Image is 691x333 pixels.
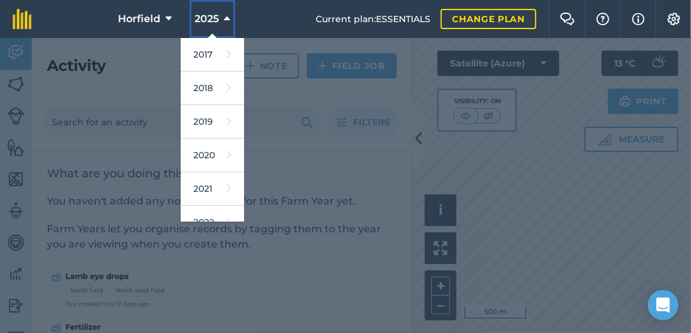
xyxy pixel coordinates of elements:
a: 2022 [181,206,244,239]
a: 2019 [181,105,244,139]
span: Current plan : ESSENTIALS [316,12,430,26]
span: Horfield [118,11,160,27]
a: 2018 [181,72,244,105]
a: Change plan [441,9,536,29]
span: 2025 [195,11,219,27]
img: Two speech bubbles overlapping with the left bubble in the forefront [560,13,575,25]
a: 2021 [181,172,244,206]
img: fieldmargin Logo [13,9,32,29]
img: A cog icon [666,13,681,25]
div: Open Intercom Messenger [648,290,678,320]
a: 2017 [181,38,244,72]
a: 2020 [181,139,244,172]
img: svg+xml;base64,PHN2ZyB4bWxucz0iaHR0cDovL3d3dy53My5vcmcvMjAwMC9zdmciIHdpZHRoPSIxNyIgaGVpZ2h0PSIxNy... [632,11,645,27]
img: A question mark icon [595,13,610,25]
